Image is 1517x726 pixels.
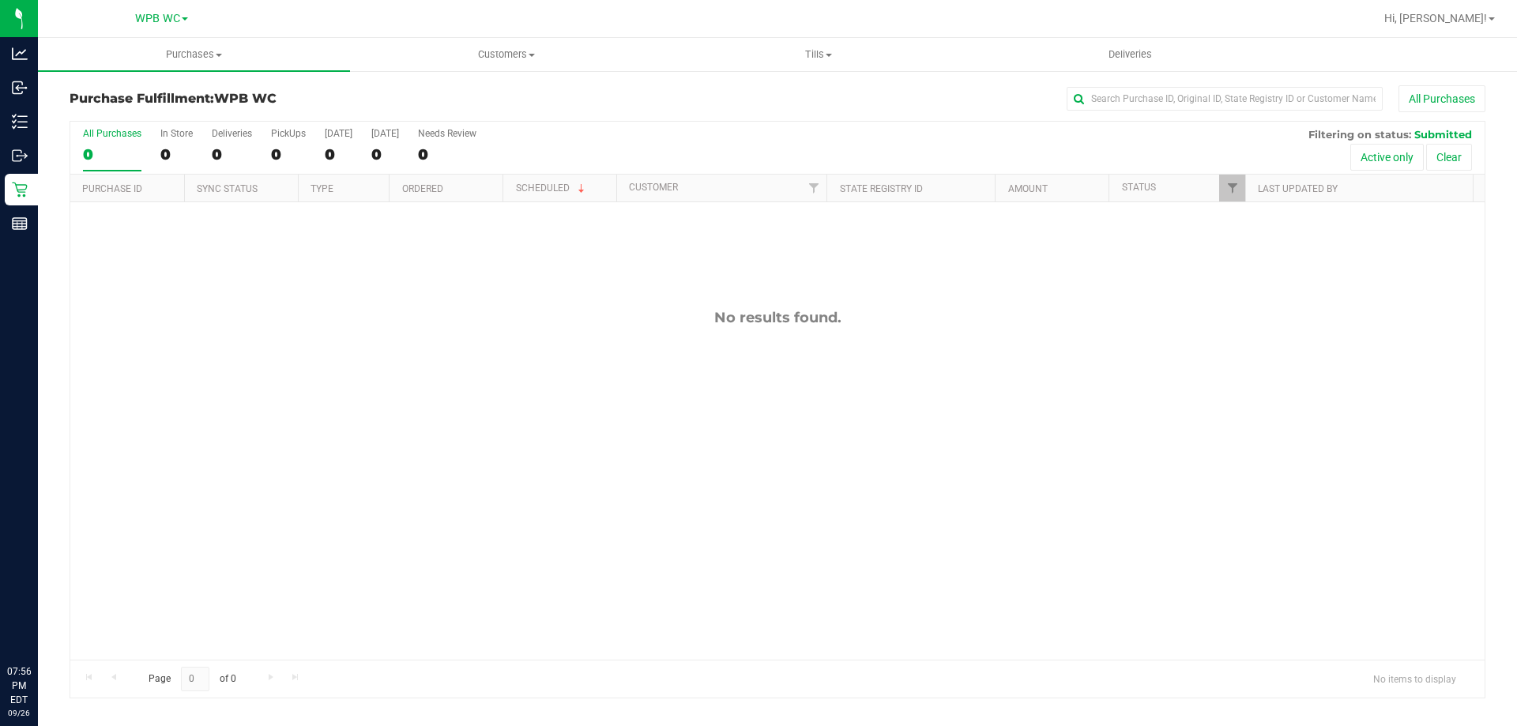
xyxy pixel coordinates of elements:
button: Active only [1350,144,1424,171]
span: WPB WC [214,91,277,106]
a: Ordered [402,183,443,194]
span: Customers [351,47,661,62]
a: Customer [629,182,678,193]
div: In Store [160,128,193,139]
span: Hi, [PERSON_NAME]! [1384,12,1487,24]
h3: Purchase Fulfillment: [70,92,541,106]
div: 0 [160,145,193,164]
a: Customers [350,38,662,71]
div: PickUps [271,128,306,139]
div: 0 [418,145,476,164]
span: Purchases [38,47,350,62]
a: Purchase ID [82,183,142,194]
a: State Registry ID [840,183,923,194]
p: 09/26 [7,707,31,719]
a: Filter [1219,175,1245,201]
inline-svg: Outbound [12,148,28,164]
a: Deliveries [974,38,1286,71]
div: 0 [212,145,252,164]
a: Sync Status [197,183,258,194]
inline-svg: Inbound [12,80,28,96]
inline-svg: Retail [12,182,28,197]
a: Tills [662,38,974,71]
a: Status [1122,182,1156,193]
div: [DATE] [371,128,399,139]
div: Needs Review [418,128,476,139]
div: All Purchases [83,128,141,139]
div: Deliveries [212,128,252,139]
span: No items to display [1361,667,1469,690]
iframe: Resource center [16,600,63,647]
a: Type [311,183,333,194]
a: Amount [1008,183,1048,194]
a: Scheduled [516,182,588,194]
div: No results found. [70,309,1485,326]
span: WPB WC [135,12,180,25]
button: Clear [1426,144,1472,171]
div: 0 [83,145,141,164]
button: All Purchases [1398,85,1485,112]
a: Purchases [38,38,350,71]
inline-svg: Inventory [12,114,28,130]
a: Filter [800,175,826,201]
input: Search Purchase ID, Original ID, State Registry ID or Customer Name... [1067,87,1383,111]
span: Submitted [1414,128,1472,141]
div: 0 [271,145,306,164]
div: 0 [371,145,399,164]
a: Last Updated By [1258,183,1338,194]
span: Filtering on status: [1308,128,1411,141]
inline-svg: Reports [12,216,28,231]
div: [DATE] [325,128,352,139]
span: Deliveries [1087,47,1173,62]
span: Tills [663,47,973,62]
div: 0 [325,145,352,164]
span: Page of 0 [135,667,249,691]
p: 07:56 PM EDT [7,664,31,707]
inline-svg: Analytics [12,46,28,62]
